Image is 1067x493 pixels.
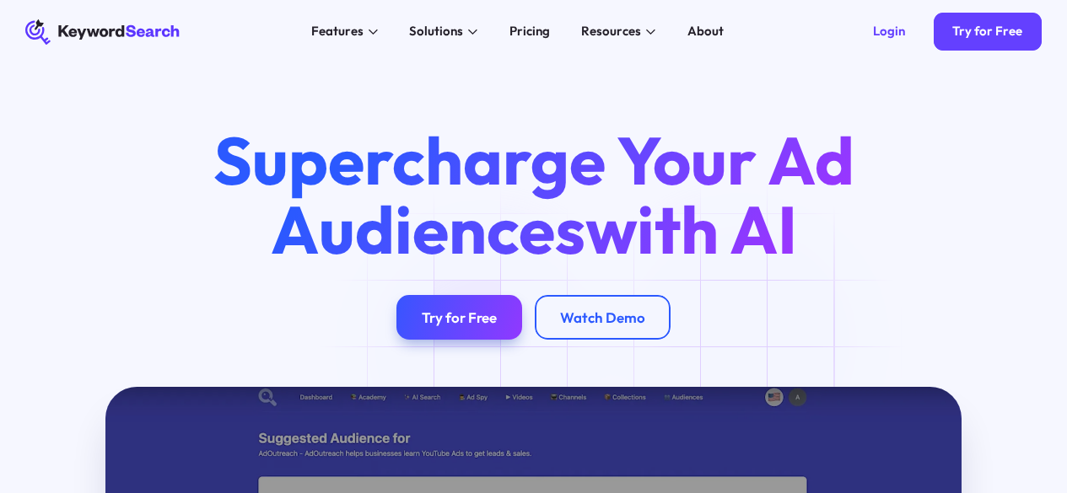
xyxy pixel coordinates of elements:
[311,22,364,41] div: Features
[585,187,797,271] span: with AI
[687,22,724,41] div: About
[678,19,734,45] a: About
[581,22,641,41] div: Resources
[509,22,550,41] div: Pricing
[560,308,645,326] div: Watch Demo
[409,22,463,41] div: Solutions
[934,13,1042,51] a: Try for Free
[952,24,1022,40] div: Try for Free
[854,13,924,51] a: Login
[396,295,522,340] a: Try for Free
[873,24,905,40] div: Login
[500,19,560,45] a: Pricing
[185,126,881,264] h1: Supercharge Your Ad Audiences
[422,308,497,326] div: Try for Free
